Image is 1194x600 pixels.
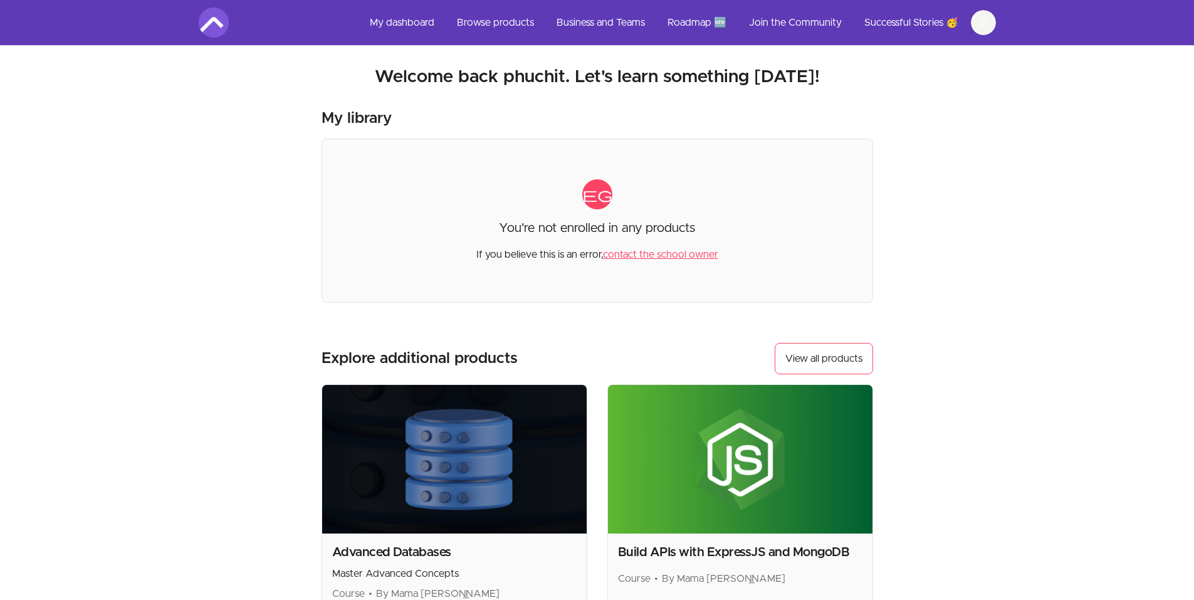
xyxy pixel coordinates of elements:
h2: Advanced Databases [332,544,577,561]
a: Join the Community [739,8,852,38]
a: Successful Stories 🥳 [854,8,968,38]
a: View all products [775,343,873,374]
h2: Welcome back phuchit. Let's learn something [DATE]! [199,66,996,88]
span: Course [332,589,365,599]
img: Product image for Advanced Databases [322,385,587,534]
span: • [654,574,658,584]
a: contact the school owner [603,250,718,260]
p: If you believe this is an error, [476,237,718,262]
span: • [369,589,372,599]
span: Course [618,574,651,584]
img: Amigoscode logo [199,8,229,38]
img: Product image for Build APIs with ExpressJS and MongoDB [608,385,872,534]
h3: Explore additional products [322,349,518,369]
nav: Main [360,8,996,38]
p: Master Advanced Concepts [332,566,577,581]
span: By Mama [PERSON_NAME] [376,589,500,599]
a: Roadmap 🆕 [657,8,736,38]
p: You're not enrolled in any products [499,219,695,237]
span: category [582,179,612,209]
a: Browse products [447,8,544,38]
a: Business and Teams [547,8,655,38]
a: My dashboard [360,8,444,38]
button: p [971,10,996,35]
span: By Mama [PERSON_NAME] [662,574,785,584]
h3: My library [322,108,392,129]
h2: Build APIs with ExpressJS and MongoDB [618,544,862,561]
